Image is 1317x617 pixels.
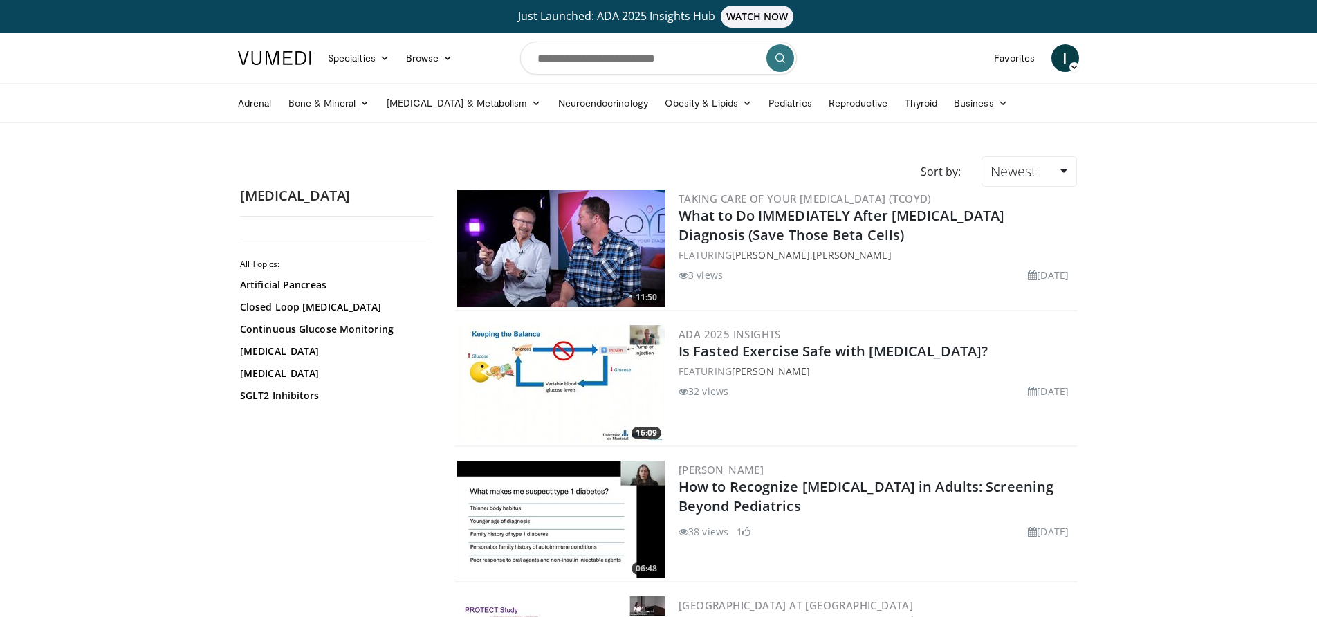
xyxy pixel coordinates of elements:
[910,156,971,187] div: Sort by:
[230,89,280,117] a: Adrenal
[632,291,661,304] span: 11:50
[457,190,665,307] img: 701f407d-d7aa-42a0-8a32-21ae756f5ec8.300x170_q85_crop-smart_upscale.jpg
[378,89,550,117] a: [MEDICAL_DATA] & Metabolism
[238,51,311,65] img: VuMedi Logo
[240,344,427,358] a: [MEDICAL_DATA]
[320,44,398,72] a: Specialties
[240,6,1077,28] a: Just Launched: ADA 2025 Insights HubWATCH NOW
[737,524,750,539] li: 1
[1028,524,1069,539] li: [DATE]
[813,248,891,261] a: [PERSON_NAME]
[679,248,1074,262] div: FEATURING ,
[896,89,946,117] a: Thyroid
[679,598,913,612] a: [GEOGRAPHIC_DATA] at [GEOGRAPHIC_DATA]
[240,367,427,380] a: [MEDICAL_DATA]
[820,89,896,117] a: Reproductive
[240,259,430,270] h2: All Topics:
[982,156,1077,187] a: Newest
[721,6,794,28] span: WATCH NOW
[520,42,797,75] input: Search topics, interventions
[679,268,723,282] li: 3 views
[240,300,427,314] a: Closed Loop [MEDICAL_DATA]
[679,327,781,341] a: ADA 2025 Insights
[760,89,820,117] a: Pediatrics
[1028,268,1069,282] li: [DATE]
[398,44,461,72] a: Browse
[280,89,378,117] a: Bone & Mineral
[240,389,427,403] a: SGLT2 Inhibitors
[732,248,810,261] a: [PERSON_NAME]
[457,325,665,443] img: da7aec45-d37b-4722-9fe9-04c8b7c4ab48.300x170_q85_crop-smart_upscale.jpg
[732,365,810,378] a: [PERSON_NAME]
[457,461,665,578] img: e95b2d78-a6a5-4d66-8e80-a9d3fdbadc2f.300x170_q85_crop-smart_upscale.jpg
[550,89,656,117] a: Neuroendocrinology
[679,206,1004,244] a: What to Do IMMEDIATELY After [MEDICAL_DATA] Diagnosis (Save Those Beta Cells)
[986,44,1043,72] a: Favorites
[457,325,665,443] a: 16:09
[679,477,1053,515] a: How to Recognize [MEDICAL_DATA] in Adults: Screening Beyond Pediatrics
[457,190,665,307] a: 11:50
[991,162,1036,181] span: Newest
[679,364,1074,378] div: FEATURING
[240,187,434,205] h2: [MEDICAL_DATA]
[1028,384,1069,398] li: [DATE]
[1051,44,1079,72] a: I
[679,384,728,398] li: 32 views
[679,463,764,477] a: [PERSON_NAME]
[632,427,661,439] span: 16:09
[679,342,988,360] a: Is Fasted Exercise Safe with [MEDICAL_DATA]?
[240,278,427,292] a: Artificial Pancreas
[457,461,665,578] a: 06:48
[656,89,760,117] a: Obesity & Lipids
[632,562,661,575] span: 06:48
[679,524,728,539] li: 38 views
[946,89,1016,117] a: Business
[679,192,932,205] a: Taking Care of Your [MEDICAL_DATA] (TCOYD)
[240,322,427,336] a: Continuous Glucose Monitoring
